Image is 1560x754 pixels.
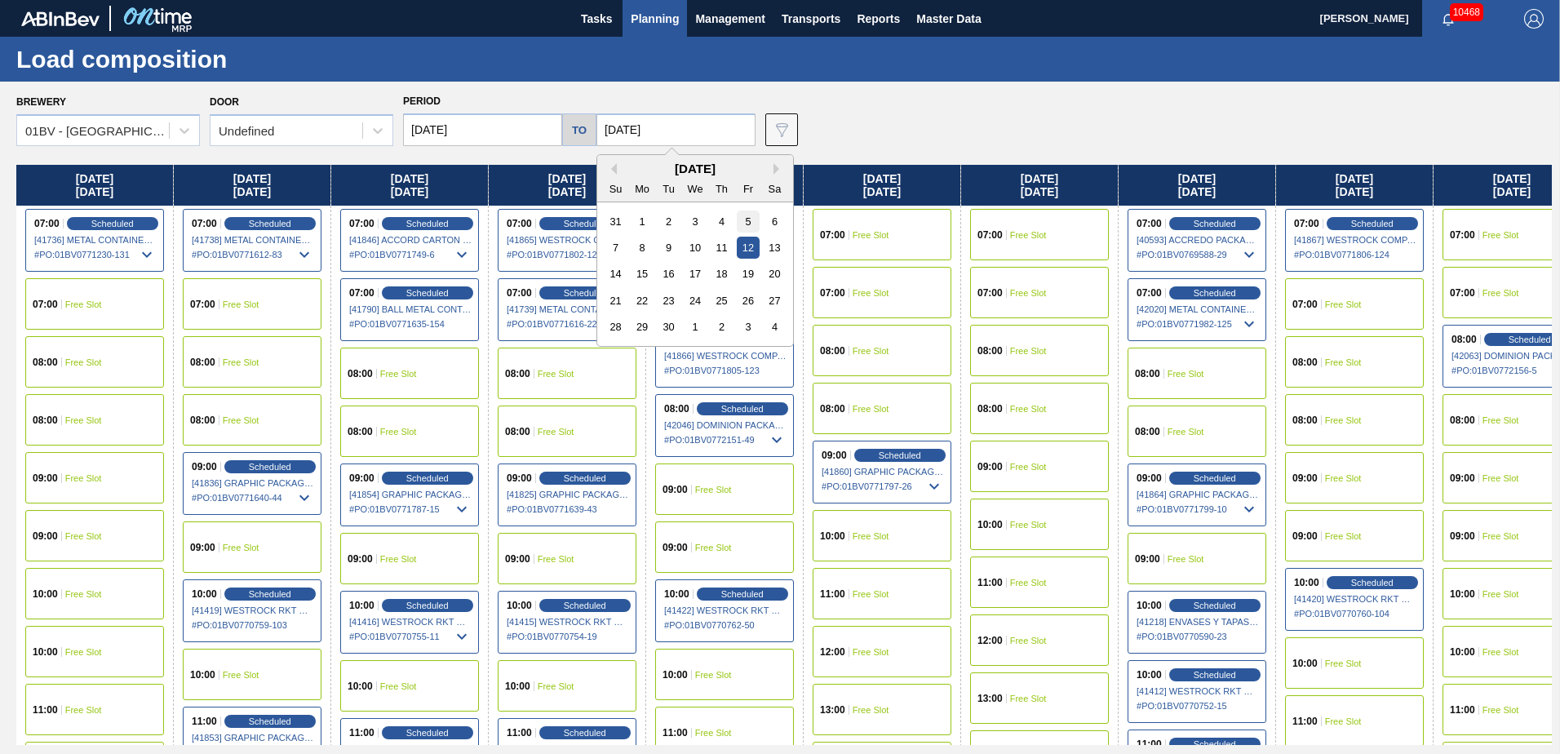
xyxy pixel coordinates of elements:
span: Free Slot [1010,636,1047,645]
div: Choose Friday, September 26th, 2025 [737,290,759,312]
span: 11:00 [1292,716,1318,726]
span: [41846] ACCORD CARTON CO - 0008329501 [349,235,472,245]
div: Choose Tuesday, September 30th, 2025 [658,316,680,338]
span: Scheduled [249,589,291,599]
div: Choose Sunday, September 28th, 2025 [605,316,627,338]
div: Choose Saturday, September 13th, 2025 [764,237,786,259]
span: 10:00 [1450,647,1475,657]
span: Free Slot [1010,288,1047,298]
span: Scheduled [1194,601,1236,610]
span: Free Slot [1325,659,1362,668]
div: Choose Sunday, September 14th, 2025 [605,263,627,285]
span: 11:00 [1450,705,1475,715]
div: Fr [737,178,759,200]
div: [DATE] [DATE] [16,165,173,206]
input: mm/dd/yyyy [596,113,756,146]
div: Choose Saturday, September 6th, 2025 [764,211,786,233]
span: 08:00 [33,357,58,367]
span: 10:00 [348,681,373,691]
span: Scheduled [249,716,291,726]
div: Choose Monday, September 29th, 2025 [632,316,654,338]
span: [41736] METAL CONTAINER CORPORATION - 0008219743 [34,235,157,245]
span: 07:00 [1294,219,1319,228]
span: Scheduled [564,288,606,298]
div: Choose Monday, September 8th, 2025 [632,237,654,259]
span: Free Slot [65,473,102,483]
span: 08:00 [190,357,215,367]
img: Logout [1524,9,1544,29]
span: 09:00 [1292,473,1318,483]
span: # PO : 01BV0771797-26 [822,477,944,496]
span: 10:00 [190,670,215,680]
span: Free Slot [1482,230,1519,240]
div: [DATE] [DATE] [1276,165,1433,206]
div: month 2025-09 [602,208,787,340]
button: Notifications [1422,7,1474,30]
div: Choose Monday, September 1st, 2025 [632,211,654,233]
span: # PO : 01BV0771749-6 [349,245,472,264]
span: 11:00 [1137,739,1162,749]
div: Choose Wednesday, October 1st, 2025 [684,316,706,338]
span: [41422] WESTROCK RKT COMPANY CORRUGATE - 0008323370 [664,605,787,615]
span: 08:00 [190,415,215,425]
span: Scheduled [406,219,449,228]
div: We [684,178,706,200]
span: [41218] ENVASES Y TAPAS MODELO S A DE - 0008257397 [1137,617,1259,627]
span: # PO : 01BV0770755-11 [349,627,472,646]
span: Scheduled [406,728,449,738]
span: Planning [631,9,679,29]
span: Free Slot [853,404,889,414]
span: 10:00 [977,520,1003,530]
span: 07:00 [349,219,374,228]
span: Free Slot [695,670,732,680]
span: 13:00 [977,694,1003,703]
span: Free Slot [853,705,889,715]
span: Scheduled [564,601,606,610]
span: [41836] GRAPHIC PACKAGING INTERNATIONA - 0008221069 [192,478,314,488]
span: Free Slot [65,357,102,367]
span: 09:00 [1450,473,1475,483]
span: 10:00 [33,647,58,657]
span: Transports [782,9,840,29]
span: Scheduled [1351,578,1394,588]
span: 10:00 [1450,589,1475,599]
span: Period [403,95,441,107]
span: Management [695,9,765,29]
div: Choose Thursday, September 25th, 2025 [711,290,733,312]
span: 10:00 [1137,670,1162,680]
div: Choose Monday, September 15th, 2025 [632,263,654,285]
h1: Load composition [16,50,306,69]
span: Free Slot [1010,694,1047,703]
span: Free Slot [1325,531,1362,541]
span: 09:00 [33,473,58,483]
span: 08:00 [820,404,845,414]
div: [DATE] [597,162,793,175]
span: [41739] METAL CONTAINER CORPORATION - 0008219743 [507,304,629,314]
div: Choose Monday, September 22nd, 2025 [632,290,654,312]
span: Free Slot [65,705,102,715]
span: Free Slot [1482,705,1519,715]
span: [41864] GRAPHIC PACKAGING INTERNATIONA - 0008221069 [1137,490,1259,499]
div: [DATE] [DATE] [1119,165,1275,206]
span: Free Slot [223,415,259,425]
span: [41412] WESTROCK RKT COMPANY CORRUGATE - 0008323370 [1137,686,1259,696]
span: Reports [857,9,900,29]
span: Scheduled [564,728,606,738]
span: Free Slot [223,670,259,680]
span: 09:00 [1137,473,1162,483]
span: Free Slot [223,299,259,309]
span: Free Slot [1482,589,1519,599]
span: Free Slot [65,299,102,309]
span: 11:00 [507,728,532,738]
span: 11:00 [663,728,688,738]
span: 07:00 [1292,299,1318,309]
span: 09:00 [507,473,532,483]
span: [41415] WESTROCK RKT COMPANY CORRUGATE - 0008323370 [507,617,629,627]
span: Free Slot [1010,346,1047,356]
span: Tasks [578,9,614,29]
div: Choose Friday, September 5th, 2025 [737,211,759,233]
span: 10:00 [1292,659,1318,668]
span: Free Slot [65,647,102,657]
span: 12:00 [820,647,845,657]
div: Choose Friday, September 19th, 2025 [737,263,759,285]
